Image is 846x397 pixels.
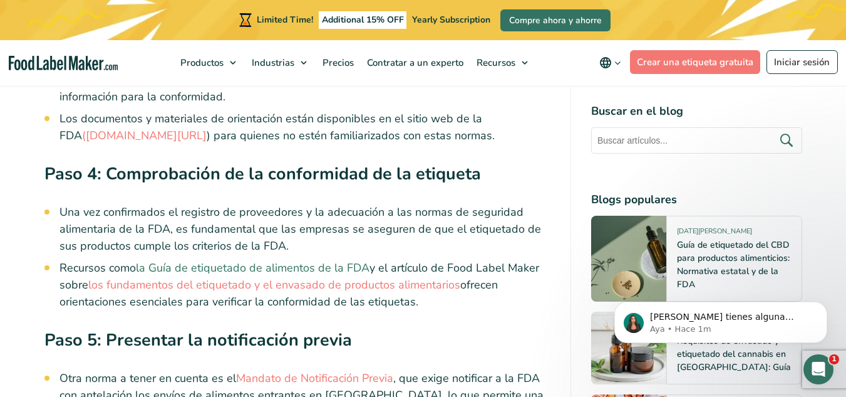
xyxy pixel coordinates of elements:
span: Contratar a un experto [363,56,465,69]
span: Productos [177,56,225,69]
strong: Paso 5: Presentar la notificación previa [44,329,352,352]
a: Productos [174,40,242,85]
span: [DATE][PERSON_NAME] [677,226,752,241]
h4: Blogs populares [591,191,802,208]
a: los fundamentos del etiquetado y el envasado de productos alimentarios [88,277,460,292]
li: Recursos como y el artículo de Food Label Maker sobre ofrecen orientaciones esenciales para verif... [59,260,550,310]
span: Recursos [473,56,517,69]
a: Recursos [470,40,534,85]
span: 1 [829,354,839,364]
a: ([DOMAIN_NAME][URL] [82,128,207,143]
li: Una vez confirmados el registro de proveedores y la adecuación a las normas de seguridad alimenta... [59,204,550,255]
iframe: Intercom notifications mensaje [596,275,846,363]
a: la Guía de etiquetado de alimentos de la FDA [136,260,369,275]
a: Precios [316,40,358,85]
h4: Buscar en el blog [591,103,802,120]
a: Iniciar sesión [766,50,838,74]
a: Industrias [245,40,313,85]
span: Limited Time! [257,14,313,26]
li: Los importadores también deben mantener registros exhaustivos y cumplir los requisitos de informa... [59,71,550,105]
a: Guía de etiquetado del CBD para productos alimenticios: Normativa estatal y de la FDA [677,239,790,290]
a: Crear una etiqueta gratuita [630,50,761,74]
a: Mandato de Notificación Previa [236,371,393,386]
span: Yearly Subscription [412,14,490,26]
iframe: Intercom live chat [803,354,833,384]
a: Compre ahora y ahorre [500,9,611,31]
a: Contratar a un experto [361,40,467,85]
strong: Paso 4: Comprobación de la conformidad de la etiqueta [44,162,481,186]
span: Precios [319,56,355,69]
li: Los documentos y materiales de orientación están disponibles en el sitio web de la FDA ) para qui... [59,110,550,144]
span: Additional 15% OFF [319,11,407,29]
input: Buscar artículos... [591,127,802,154]
span: Industrias [248,56,296,69]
